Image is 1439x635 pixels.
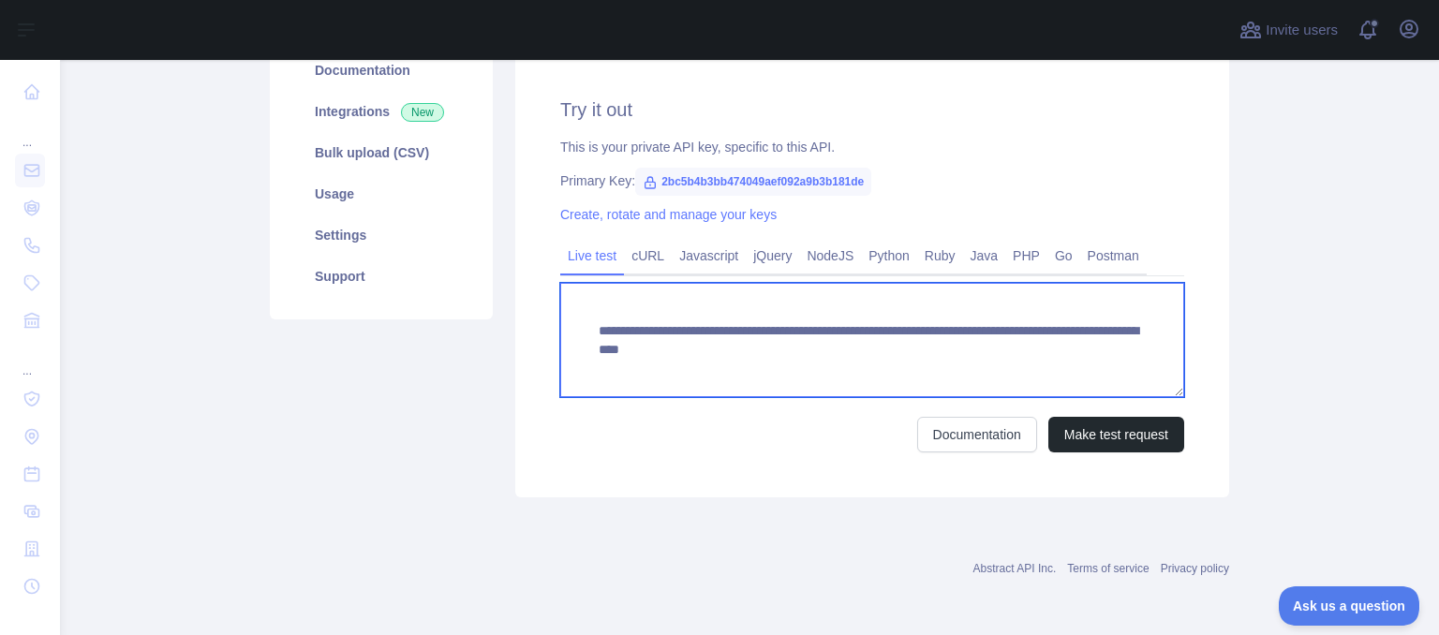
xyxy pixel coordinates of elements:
[746,241,799,271] a: jQuery
[560,207,777,222] a: Create, rotate and manage your keys
[560,96,1184,123] h2: Try it out
[1048,417,1184,452] button: Make test request
[1005,241,1047,271] a: PHP
[560,138,1184,156] div: This is your private API key, specific to this API.
[292,256,470,297] a: Support
[1266,20,1338,41] span: Invite users
[635,168,871,196] span: 2bc5b4b3bb474049aef092a9b3b181de
[560,171,1184,190] div: Primary Key:
[292,91,470,132] a: Integrations New
[292,132,470,173] a: Bulk upload (CSV)
[973,562,1057,575] a: Abstract API Inc.
[1161,562,1229,575] a: Privacy policy
[15,341,45,378] div: ...
[1067,562,1149,575] a: Terms of service
[1080,241,1147,271] a: Postman
[292,214,470,256] a: Settings
[917,241,963,271] a: Ruby
[861,241,917,271] a: Python
[963,241,1006,271] a: Java
[401,103,444,122] span: New
[560,241,624,271] a: Live test
[799,241,861,271] a: NodeJS
[624,241,672,271] a: cURL
[1236,15,1342,45] button: Invite users
[672,241,746,271] a: Javascript
[292,173,470,214] a: Usage
[917,417,1037,452] a: Documentation
[1047,241,1080,271] a: Go
[1279,586,1420,626] iframe: Toggle Customer Support
[292,50,470,91] a: Documentation
[15,112,45,150] div: ...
